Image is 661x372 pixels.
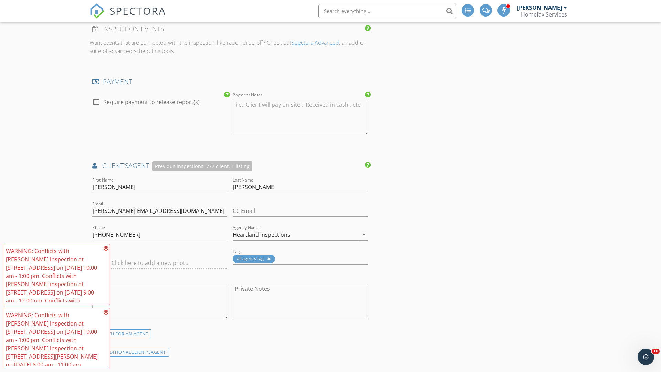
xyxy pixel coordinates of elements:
[103,99,200,105] label: Require payment to release report(s)
[92,285,227,319] textarea: Notes
[92,77,368,86] h4: PAYMENT
[102,161,128,170] span: client's
[318,4,456,18] input: Search everything...
[92,257,227,269] input: Click here to add a new photo
[360,230,368,239] i: arrow_drop_down
[652,349,660,354] span: 10
[92,24,368,33] h4: INSPECTION EVENTS
[90,39,371,55] p: Want events that are connected with the inspection, like radon drop-off? Check out , an add-on su...
[521,11,567,18] div: Homefax Services
[638,349,654,365] iframe: Intercom live chat
[92,161,368,171] h4: AGENT
[131,349,151,355] span: client's
[291,39,339,46] a: Spectora Advanced
[90,3,105,19] img: The Best Home Inspection Software - Spectora
[517,4,562,11] div: [PERSON_NAME]
[109,3,166,18] span: SPECTORA
[233,255,275,263] div: all agents tag
[152,161,252,171] div: Previous inspections: 777 client, 1 listing
[90,329,151,339] div: SEARCH FOR AN AGENT
[90,9,166,24] a: SPECTORA
[90,348,169,357] div: ADD ADDITIONAL AGENT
